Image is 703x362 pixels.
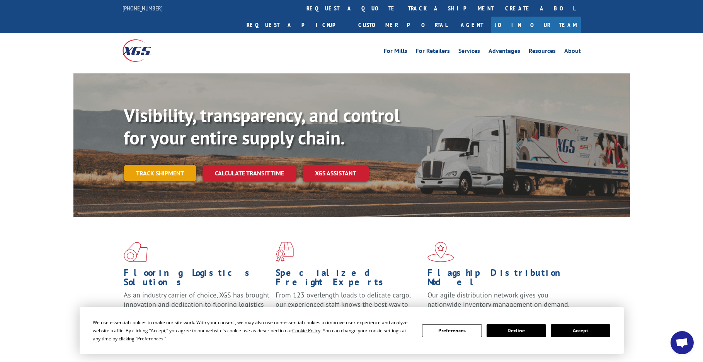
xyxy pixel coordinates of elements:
a: Services [458,48,480,56]
a: Track shipment [124,165,196,181]
a: Calculate transit time [203,165,296,182]
a: About [564,48,581,56]
div: Open chat [671,331,694,354]
a: For Retailers [416,48,450,56]
h1: Specialized Freight Experts [276,268,422,291]
img: xgs-icon-flagship-distribution-model-red [427,242,454,262]
a: [PHONE_NUMBER] [123,4,163,12]
span: As an industry carrier of choice, XGS has brought innovation and dedication to flooring logistics... [124,291,269,318]
b: Visibility, transparency, and control for your entire supply chain. [124,103,400,150]
button: Preferences [422,324,482,337]
img: xgs-icon-total-supply-chain-intelligence-red [124,242,148,262]
a: Join Our Team [491,17,581,33]
p: From 123 overlength loads to delicate cargo, our experienced staff knows the best way to move you... [276,291,422,325]
span: Cookie Policy [292,327,320,334]
span: Our agile distribution network gives you nationwide inventory management on demand. [427,291,570,309]
a: For Mills [384,48,407,56]
img: xgs-icon-focused-on-flooring-red [276,242,294,262]
div: We use essential cookies to make our site work. With your consent, we may also use non-essential ... [93,318,413,343]
a: Resources [529,48,556,56]
a: Request a pickup [241,17,352,33]
a: Advantages [489,48,520,56]
button: Accept [551,324,610,337]
a: Customer Portal [352,17,453,33]
div: Cookie Consent Prompt [80,307,624,354]
span: Preferences [137,335,163,342]
h1: Flagship Distribution Model [427,268,574,291]
a: XGS ASSISTANT [303,165,369,182]
h1: Flooring Logistics Solutions [124,268,270,291]
a: Agent [453,17,491,33]
button: Decline [487,324,546,337]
